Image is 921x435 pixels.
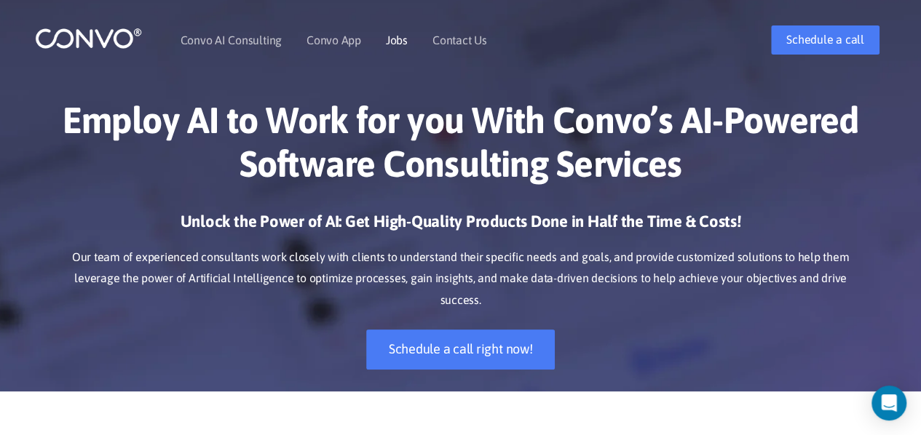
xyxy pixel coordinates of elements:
p: Our team of experienced consultants work closely with clients to understand their specific needs ... [57,247,865,312]
h1: Employ AI to Work for you With Convo’s AI-Powered Software Consulting Services [57,98,865,196]
h3: Unlock the Power of AI: Get High-Quality Products Done in Half the Time & Costs! [57,211,865,243]
a: Jobs [386,34,408,46]
a: Schedule a call right now! [366,330,556,370]
div: Open Intercom Messenger [871,386,906,420]
a: Convo App [307,34,361,46]
img: logo_1.png [35,27,142,49]
a: Convo AI Consulting [181,34,282,46]
a: Contact Us [432,34,487,46]
a: Schedule a call [771,25,879,55]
